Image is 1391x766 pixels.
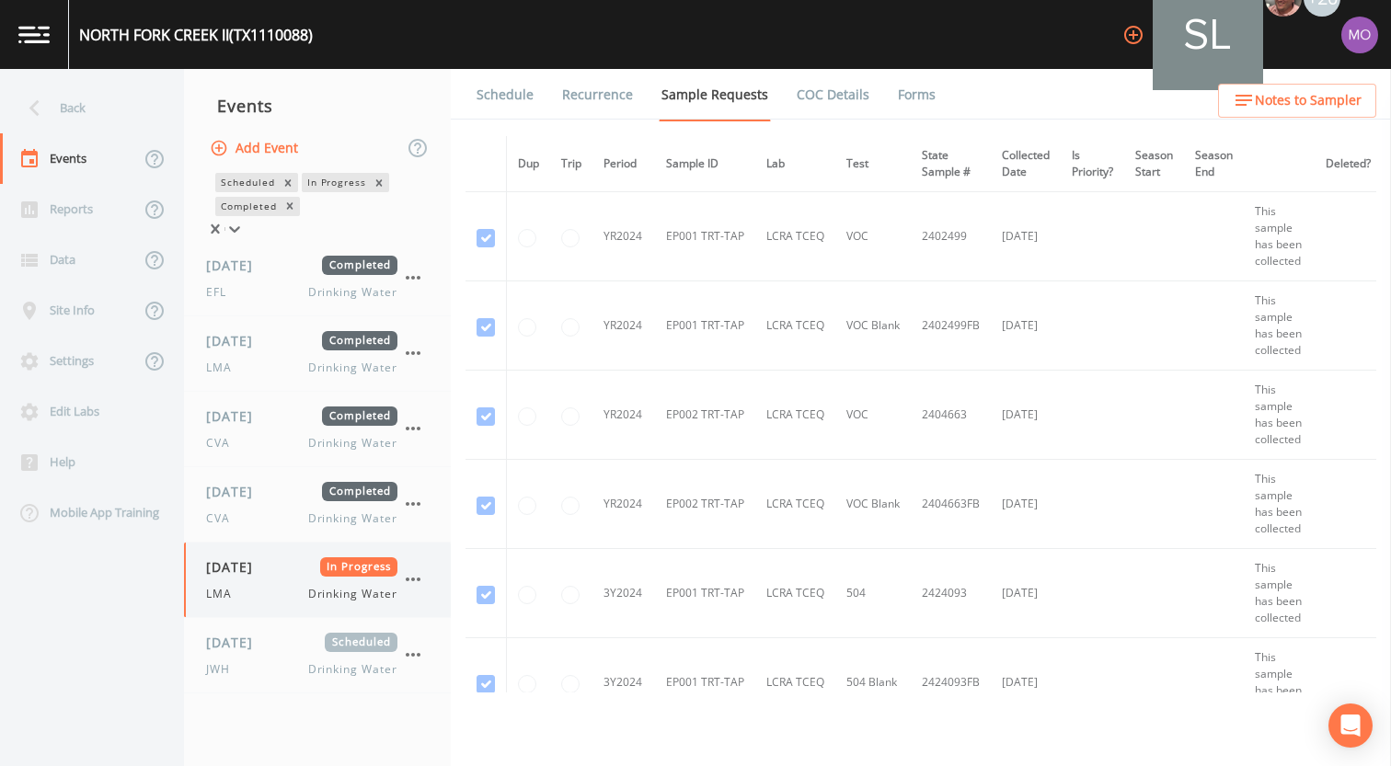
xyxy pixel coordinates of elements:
td: VOC [835,192,911,281]
a: [DATE]CompletedLMADrinking Water [184,316,451,392]
a: [DATE]In ProgressLMADrinking Water [184,543,451,618]
td: This sample has been collected [1244,460,1315,549]
a: COC Details [794,69,872,120]
td: YR2024 [592,460,655,549]
th: Trip [550,136,592,192]
td: [DATE] [991,638,1061,727]
td: YR2024 [592,192,655,281]
th: Period [592,136,655,192]
td: [DATE] [991,371,1061,460]
span: JWH [206,661,241,678]
td: This sample has been collected [1244,192,1315,281]
a: Recurrence [559,69,636,120]
td: 504 [835,549,911,638]
td: 2402499 [911,192,991,281]
td: YR2024 [592,371,655,460]
a: [DATE]CompletedCVADrinking Water [184,467,451,543]
td: 2404663FB [911,460,991,549]
td: This sample has been collected [1244,371,1315,460]
span: Drinking Water [308,360,397,376]
span: Drinking Water [308,284,397,301]
span: [DATE] [206,331,266,350]
td: 3Y2024 [592,638,655,727]
span: [DATE] [206,406,266,426]
img: logo [18,26,50,43]
td: LCRA TCEQ [755,460,835,549]
td: EP001 TRT-TAP [655,549,755,638]
td: LCRA TCEQ [755,549,835,638]
div: NORTH FORK CREEK II (TX1110088) [79,24,313,46]
td: [DATE] [991,549,1061,638]
td: 2424093FB [911,638,991,727]
div: Open Intercom Messenger [1328,703,1373,748]
td: 2424093 [911,549,991,638]
span: [DATE] [206,633,266,652]
td: 3Y2024 [592,549,655,638]
td: VOC [835,371,911,460]
div: Completed [215,197,280,216]
span: Notes to Sampler [1255,89,1362,112]
td: [DATE] [991,192,1061,281]
span: CVA [206,510,241,527]
span: [DATE] [206,256,266,275]
td: EP002 TRT-TAP [655,371,755,460]
a: [DATE]CompletedEFLDrinking Water [184,241,451,316]
div: Remove In Progress [369,173,389,192]
th: Test [835,136,911,192]
span: EFL [206,284,237,301]
td: VOC Blank [835,460,911,549]
span: Drinking Water [308,586,397,602]
span: [DATE] [206,482,266,501]
a: Schedule [474,69,536,120]
th: Dup [507,136,551,192]
div: Events [184,83,451,129]
th: Lab [755,136,835,192]
td: EP001 TRT-TAP [655,281,755,371]
span: Drinking Water [308,435,397,452]
a: Forms [895,69,938,120]
td: EP002 TRT-TAP [655,460,755,549]
a: [DATE]CompletedCVADrinking Water [184,392,451,467]
span: Completed [322,406,397,426]
span: Completed [322,482,397,501]
td: LCRA TCEQ [755,192,835,281]
th: Collected Date [991,136,1061,192]
img: 4e251478aba98ce068fb7eae8f78b90c [1341,17,1378,53]
span: LMA [206,586,243,602]
span: Scheduled [325,633,397,652]
div: Remove Scheduled [278,173,298,192]
div: In Progress [302,173,370,192]
th: State Sample # [911,136,991,192]
td: This sample has been collected [1244,281,1315,371]
span: Drinking Water [308,661,397,678]
td: EP001 TRT-TAP [655,638,755,727]
td: [DATE] [991,460,1061,549]
td: VOC Blank [835,281,911,371]
span: LMA [206,360,243,376]
td: [DATE] [991,281,1061,371]
span: CVA [206,435,241,452]
td: This sample has been collected [1244,638,1315,727]
th: Season Start [1124,136,1184,192]
td: 2404663 [911,371,991,460]
span: In Progress [320,557,398,577]
td: EP001 TRT-TAP [655,192,755,281]
div: Scheduled [215,173,278,192]
a: [DATE]ScheduledJWHDrinking Water [184,618,451,693]
td: This sample has been collected [1244,549,1315,638]
span: Completed [322,256,397,275]
td: LCRA TCEQ [755,281,835,371]
button: Notes to Sampler [1218,84,1376,118]
td: YR2024 [592,281,655,371]
td: 504 Blank [835,638,911,727]
span: [DATE] [206,557,266,577]
th: Sample ID [655,136,755,192]
div: Remove Completed [280,197,300,216]
span: Completed [322,331,397,350]
td: LCRA TCEQ [755,638,835,727]
button: Add Event [206,131,305,166]
td: LCRA TCEQ [755,371,835,460]
a: Sample Requests [659,69,771,121]
th: Is Priority? [1061,136,1124,192]
span: Drinking Water [308,510,397,527]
